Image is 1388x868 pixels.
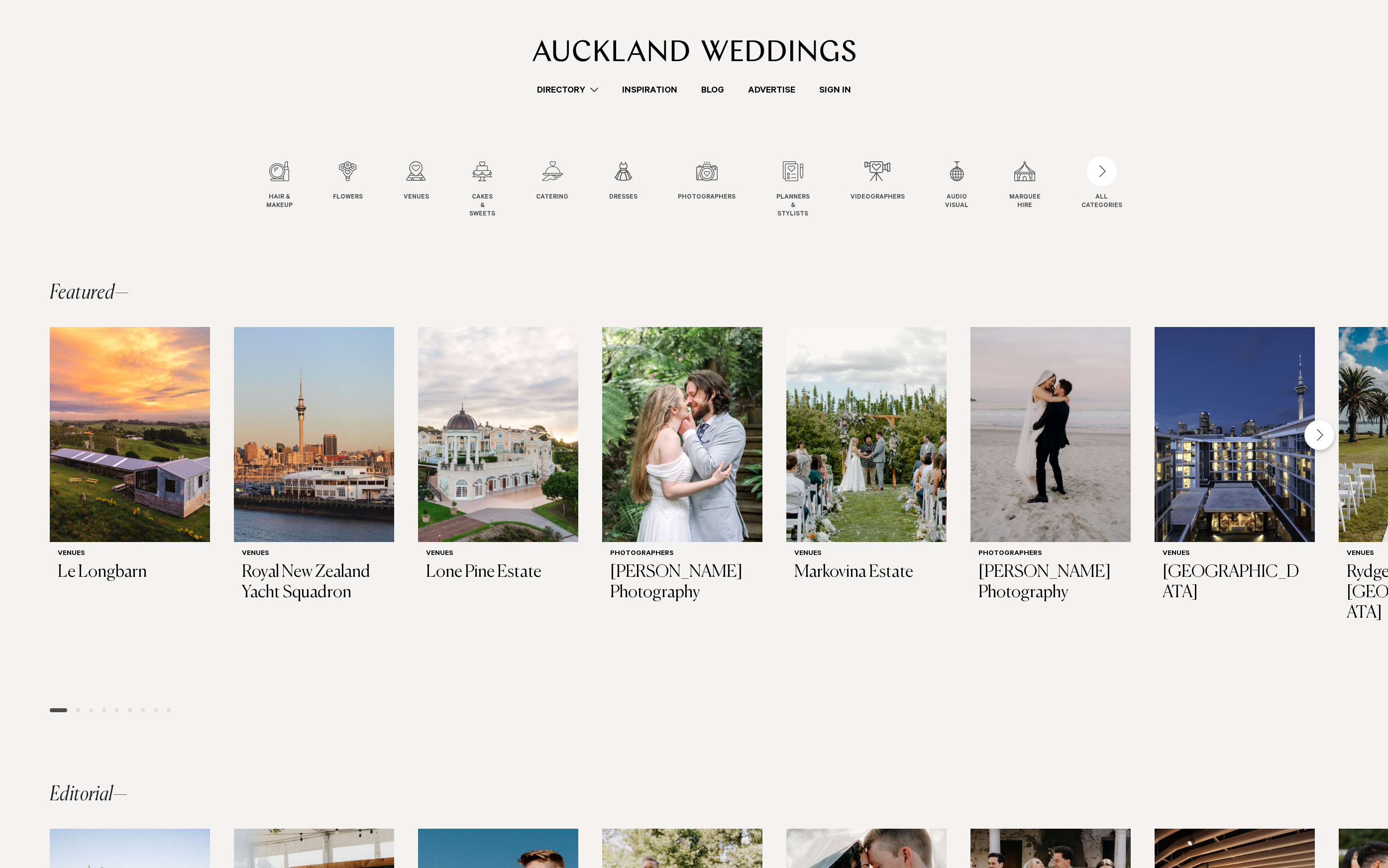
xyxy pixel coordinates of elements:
[333,161,383,218] swiper-slide: 2 / 12
[525,83,610,97] a: Directory
[736,83,807,97] a: Advertise
[404,194,429,202] span: Venues
[469,194,495,218] span: Cakes & Sweets
[776,161,830,218] swiper-slide: 8 / 12
[536,194,568,202] span: Catering
[602,327,762,611] a: Auckland Weddings Photographers | Trang Dong Photography Photographers [PERSON_NAME] Photography
[1081,161,1122,208] button: ALLCATEGORIES
[1081,194,1122,211] div: ALL CATEGORIES
[786,327,947,591] a: Ceremony styling at Markovina Estate Venues Markovina Estate
[50,327,210,591] a: Auckland Weddings Venues | Le Longbarn Venues Le Longbarn
[426,562,570,583] h3: Lone Pine Estate
[50,785,127,805] h2: Editorial
[610,562,754,603] h3: [PERSON_NAME] Photography
[418,327,578,542] img: Exterior view of Lone Pine Estate
[1163,550,1307,558] h6: Venues
[266,194,293,211] span: Hair & Makeup
[50,327,210,542] img: Auckland Weddings Venues | Le Longbarn
[536,161,588,218] swiper-slide: 5 / 12
[786,327,947,542] img: Ceremony styling at Markovina Estate
[851,161,925,218] swiper-slide: 9 / 12
[1163,562,1307,603] h3: [GEOGRAPHIC_DATA]
[945,161,968,211] a: Audio Visual
[469,161,495,218] a: Cakes & Sweets
[242,562,386,603] h3: Royal New Zealand Yacht Squadron
[610,83,689,97] a: Inspiration
[678,194,736,202] span: Photographers
[50,283,129,303] h2: Featured
[945,194,968,211] span: Audio Visual
[978,550,1123,558] h6: Photographers
[533,40,855,62] img: Auckland Weddings Logo
[1009,161,1041,211] a: Marquee Hire
[776,194,810,218] span: Planners & Stylists
[50,327,210,692] swiper-slide: 1 / 29
[1009,194,1041,211] span: Marquee Hire
[776,161,810,218] a: Planners & Stylists
[945,161,988,218] swiper-slide: 10 / 12
[851,161,905,202] a: Videographers
[426,550,570,558] h6: Venues
[970,327,1131,611] a: Auckland Weddings Photographers | Rebecca Bradley Photography Photographers [PERSON_NAME] Photogr...
[970,327,1131,692] swiper-slide: 6 / 29
[794,550,939,558] h6: Venues
[609,161,638,202] a: Dresses
[807,83,863,97] a: Sign In
[404,161,449,218] swiper-slide: 3 / 12
[418,327,578,692] swiper-slide: 3 / 29
[242,550,386,558] h6: Venues
[333,194,363,202] span: Flowers
[602,327,762,692] swiper-slide: 4 / 29
[234,327,394,542] img: Auckland Weddings Venues | Royal New Zealand Yacht Squadron
[1155,327,1315,692] swiper-slide: 7 / 29
[333,161,363,202] a: Flowers
[978,562,1123,603] h3: [PERSON_NAME] Photography
[1155,327,1315,542] img: Auckland Weddings Venues | Sofitel Auckland Viaduct Harbour
[418,327,578,591] a: Exterior view of Lone Pine Estate Venues Lone Pine Estate
[689,83,736,97] a: Blog
[678,161,755,218] swiper-slide: 7 / 12
[234,327,394,611] a: Auckland Weddings Venues | Royal New Zealand Yacht Squadron Venues Royal New Zealand Yacht Squadron
[1155,327,1315,611] a: Auckland Weddings Venues | Sofitel Auckland Viaduct Harbour Venues [GEOGRAPHIC_DATA]
[58,562,202,583] h3: Le Longbarn
[1009,161,1061,218] swiper-slide: 11 / 12
[234,327,394,692] swiper-slide: 2 / 29
[602,327,762,542] img: Auckland Weddings Photographers | Trang Dong Photography
[469,161,515,218] swiper-slide: 4 / 12
[266,161,293,211] a: Hair & Makeup
[536,161,568,202] a: Catering
[970,327,1131,542] img: Auckland Weddings Photographers | Rebecca Bradley Photography
[678,161,736,202] a: Photographers
[610,550,754,558] h6: Photographers
[794,562,939,583] h3: Markovina Estate
[58,550,202,558] h6: Venues
[786,327,947,692] swiper-slide: 5 / 29
[266,161,313,218] swiper-slide: 1 / 12
[609,161,657,218] swiper-slide: 6 / 12
[404,161,429,202] a: Venues
[851,194,905,202] span: Videographers
[609,194,638,202] span: Dresses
